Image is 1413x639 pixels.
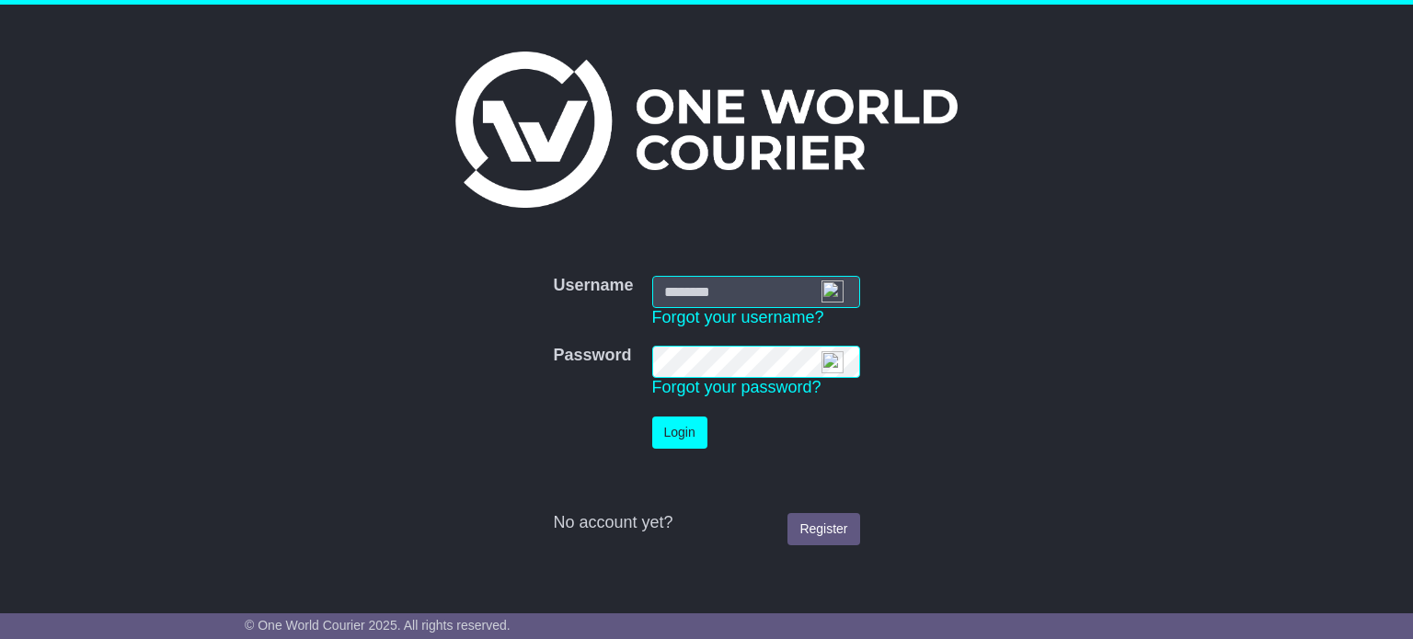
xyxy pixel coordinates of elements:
[455,51,958,208] img: One World
[652,308,824,326] a: Forgot your username?
[787,513,859,545] a: Register
[245,618,511,633] span: © One World Courier 2025. All rights reserved.
[553,346,631,366] label: Password
[553,276,633,296] label: Username
[553,513,859,533] div: No account yet?
[821,351,844,373] img: npw-badge-icon-locked.svg
[821,280,844,302] img: npw-badge-icon-locked.svg
[652,416,707,449] button: Login
[652,378,821,396] a: Forgot your password?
